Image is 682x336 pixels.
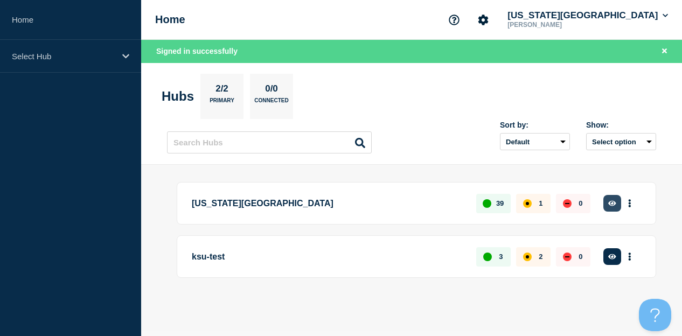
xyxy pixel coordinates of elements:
[563,199,572,208] div: down
[523,253,532,261] div: affected
[261,83,282,97] p: 0/0
[443,9,465,31] button: Support
[162,89,194,104] h2: Hubs
[579,253,582,261] p: 0
[586,133,656,150] button: Select option
[623,247,637,267] button: More actions
[505,21,617,29] p: [PERSON_NAME]
[210,97,234,109] p: Primary
[483,253,492,261] div: up
[658,45,671,58] button: Close banner
[192,247,464,267] p: ksu-test
[167,131,372,153] input: Search Hubs
[254,97,288,109] p: Connected
[12,52,115,61] p: Select Hub
[505,10,670,21] button: [US_STATE][GEOGRAPHIC_DATA]
[539,253,542,261] p: 2
[579,199,582,207] p: 0
[523,199,532,208] div: affected
[623,193,637,213] button: More actions
[155,13,185,26] h1: Home
[586,121,656,129] div: Show:
[483,199,491,208] div: up
[500,133,570,150] select: Sort by
[639,299,671,331] iframe: Help Scout Beacon - Open
[500,121,570,129] div: Sort by:
[539,199,542,207] p: 1
[192,193,464,213] p: [US_STATE][GEOGRAPHIC_DATA]
[156,47,238,55] span: Signed in successfully
[212,83,233,97] p: 2/2
[499,253,503,261] p: 3
[563,253,572,261] div: down
[472,9,495,31] button: Account settings
[496,199,504,207] p: 39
